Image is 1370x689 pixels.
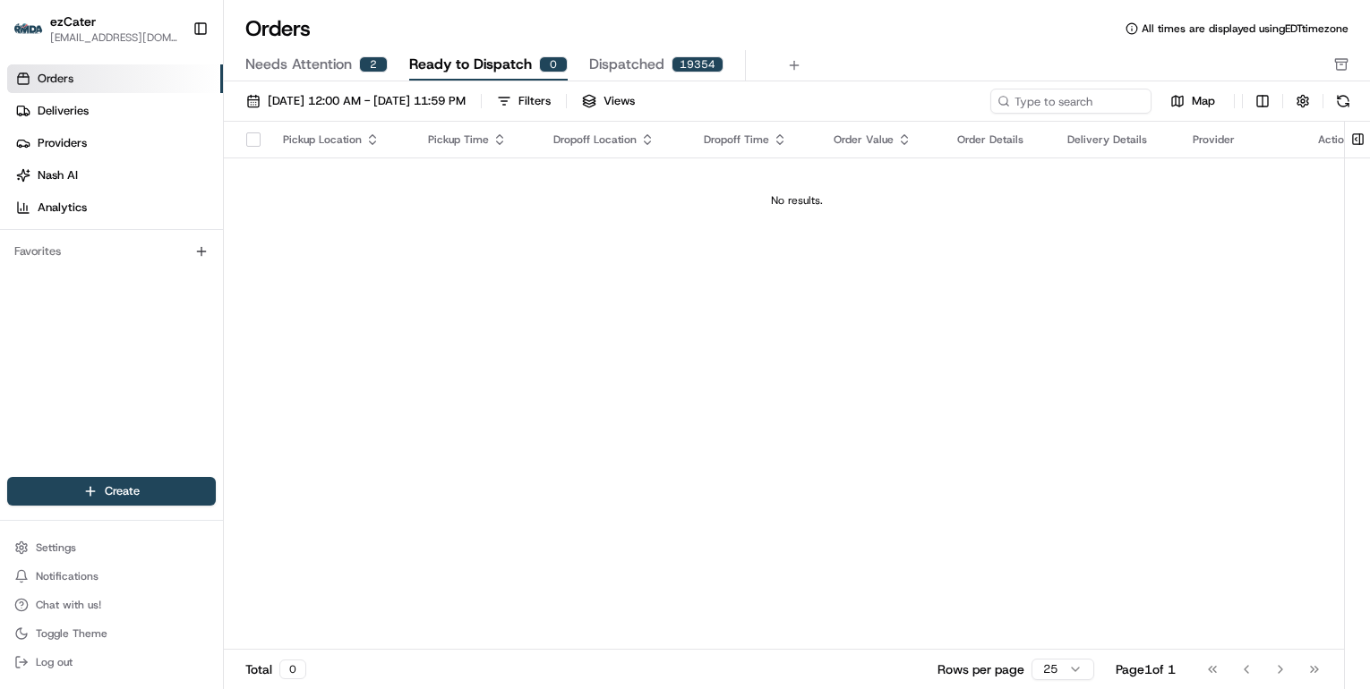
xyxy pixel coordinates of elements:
[7,592,216,617] button: Chat with us!
[36,626,107,641] span: Toggle Theme
[7,621,216,646] button: Toggle Theme
[36,655,73,669] span: Log out
[834,132,929,147] div: Order Value
[7,535,216,560] button: Settings
[938,660,1024,678] p: Rows per page
[1193,132,1289,147] div: Provider
[672,56,724,72] div: 19354
[1192,93,1215,109] span: Map
[245,54,352,75] span: Needs Attention
[36,598,101,612] span: Chat with us!
[14,23,43,35] img: ezCater
[1067,132,1164,147] div: Delivery Details
[553,132,675,147] div: Dropoff Location
[268,93,466,109] span: [DATE] 12:00 AM - [DATE] 11:59 PM
[7,64,223,93] a: Orders
[359,56,388,72] div: 2
[428,132,524,147] div: Pickup Time
[604,93,635,109] span: Views
[990,89,1152,114] input: Type to search
[7,161,223,190] a: Nash AI
[409,54,532,75] span: Ready to Dispatch
[50,13,96,30] button: ezCater
[38,167,78,183] span: Nash AI
[7,129,223,157] a: Providers
[1159,90,1227,112] button: Map
[50,30,178,45] button: [EMAIL_ADDRESS][DOMAIN_NAME]
[704,132,805,147] div: Dropoff Time
[279,659,306,679] div: 0
[7,237,216,266] div: Favorites
[245,659,306,679] div: Total
[36,540,76,555] span: Settings
[1116,660,1176,678] div: Page 1 of 1
[957,132,1039,147] div: Order Details
[231,193,1363,208] div: No results.
[245,14,311,43] h1: Orders
[7,650,216,675] button: Log out
[1142,21,1349,36] span: All times are displayed using EDT timezone
[7,564,216,589] button: Notifications
[38,103,89,119] span: Deliveries
[7,193,223,222] a: Analytics
[539,56,568,72] div: 0
[589,54,664,75] span: Dispatched
[7,7,185,50] button: ezCaterezCater[EMAIL_ADDRESS][DOMAIN_NAME]
[574,89,643,114] button: Views
[7,477,216,506] button: Create
[38,71,73,87] span: Orders
[38,200,87,216] span: Analytics
[238,89,474,114] button: [DATE] 12:00 AM - [DATE] 11:59 PM
[489,89,559,114] button: Filters
[283,132,399,147] div: Pickup Location
[105,483,140,499] span: Create
[7,97,223,125] a: Deliveries
[1331,89,1356,114] button: Refresh
[38,135,87,151] span: Providers
[36,569,98,583] span: Notifications
[518,93,551,109] div: Filters
[1318,132,1356,147] div: Actions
